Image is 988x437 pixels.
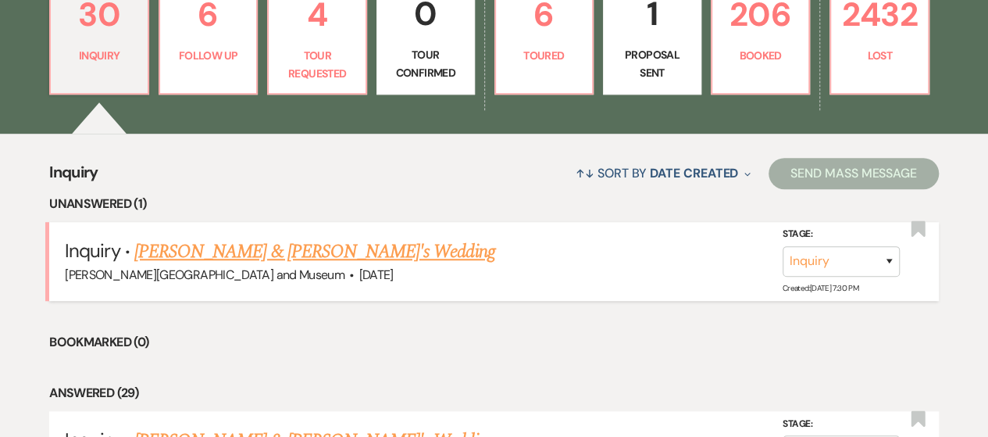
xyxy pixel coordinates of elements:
[722,47,800,64] p: Booked
[49,383,939,403] li: Answered (29)
[783,283,858,293] span: Created: [DATE] 7:30 PM
[49,194,939,214] li: Unanswered (1)
[278,47,356,82] p: Tour Requested
[65,267,344,283] span: [PERSON_NAME][GEOGRAPHIC_DATA] and Museum
[650,165,738,181] span: Date Created
[134,238,495,266] a: [PERSON_NAME] & [PERSON_NAME]'s Wedding
[169,47,248,64] p: Follow Up
[576,165,594,181] span: ↑↓
[783,416,900,433] label: Stage:
[49,332,939,353] li: Bookmarked (0)
[783,226,900,243] label: Stage:
[569,152,757,194] button: Sort By Date Created
[769,158,939,189] button: Send Mass Message
[505,47,583,64] p: Toured
[65,238,119,263] span: Inquiry
[60,47,138,64] p: Inquiry
[387,46,465,81] p: Tour Confirmed
[840,47,918,64] p: Lost
[613,46,691,81] p: Proposal Sent
[49,160,98,194] span: Inquiry
[358,267,393,283] span: [DATE]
